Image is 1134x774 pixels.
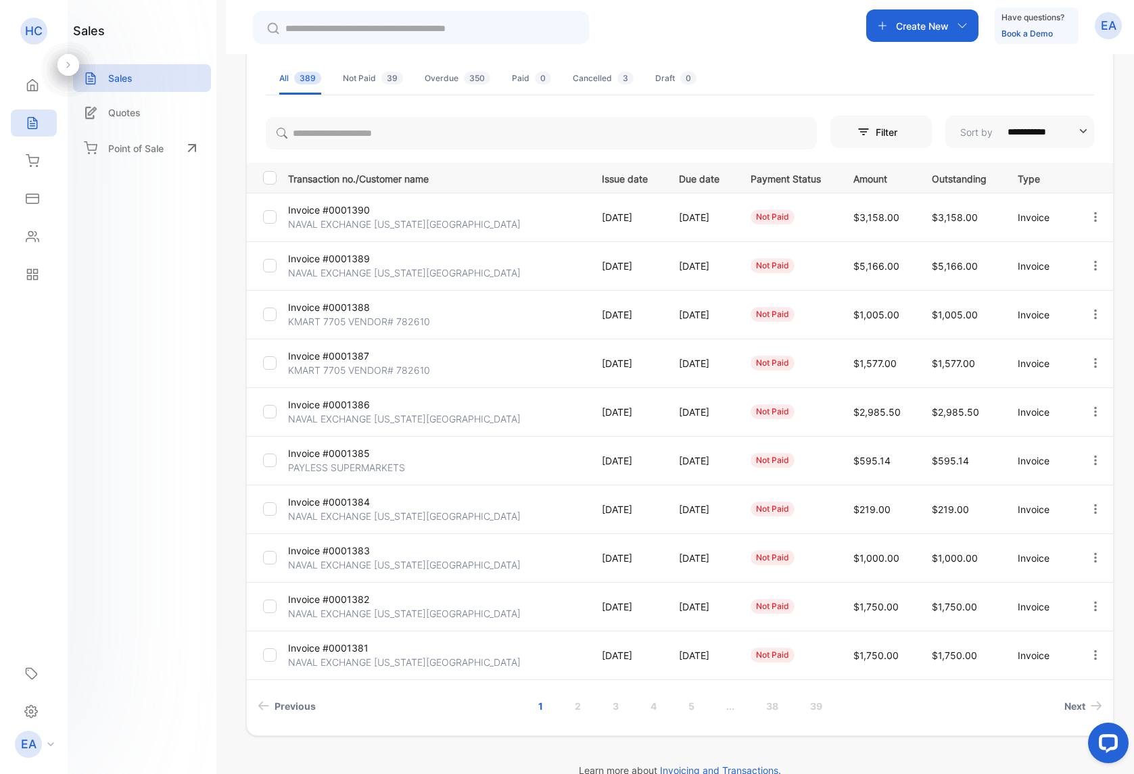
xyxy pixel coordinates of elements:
div: Cancelled [573,72,634,84]
span: $2,985.50 [853,406,901,418]
p: Invoice [1018,259,1061,273]
p: Invoice [1018,648,1061,662]
p: Transaction no./Customer name [288,169,585,186]
span: $1,577.00 [932,358,975,369]
p: Have questions? [1001,11,1064,24]
p: Create New [896,19,949,33]
p: Point of Sale [108,141,164,155]
p: Due date [679,169,723,186]
a: Book a Demo [1001,28,1053,39]
div: Paid [512,72,551,84]
span: Previous [275,699,316,713]
p: Invoice #0001381 [288,641,387,655]
p: [DATE] [602,502,651,516]
p: Payment Status [751,169,826,186]
div: All [279,72,321,84]
p: Invoice #0001385 [288,446,387,460]
p: NAVAL EXCHANGE [US_STATE][GEOGRAPHIC_DATA] [288,606,521,621]
div: not paid [751,502,795,516]
p: [DATE] [602,259,651,273]
ul: Pagination [247,694,1113,719]
div: Draft [655,72,696,84]
span: $3,158.00 [932,212,978,223]
span: $1,577.00 [853,358,897,369]
span: $2,985.50 [932,406,979,418]
span: $219.00 [932,504,969,515]
p: Invoice [1018,210,1061,224]
p: HC [25,22,43,40]
a: Sales [73,64,211,92]
a: Page 39 [794,694,838,719]
p: PAYLESS SUPERMARKETS [288,460,405,475]
div: not paid [751,356,795,370]
a: Previous page [252,694,321,719]
span: $1,750.00 [853,601,899,612]
p: Invoice #0001390 [288,203,387,217]
p: [DATE] [679,210,723,224]
button: Create New [866,9,978,42]
a: Page 2 [559,694,597,719]
span: 39 [381,72,403,84]
p: [DATE] [679,551,723,565]
button: EA [1095,9,1122,42]
p: Invoice #0001388 [288,300,387,314]
div: not paid [751,550,795,565]
p: NAVAL EXCHANGE [US_STATE][GEOGRAPHIC_DATA] [288,558,521,572]
a: Page 5 [672,694,711,719]
a: Jump forward [710,694,751,719]
span: $219.00 [853,504,891,515]
p: Outstanding [932,169,991,186]
span: 350 [464,72,490,84]
iframe: LiveChat chat widget [1077,717,1134,774]
p: EA [1101,17,1116,34]
span: $1,000.00 [932,552,978,564]
p: Type [1018,169,1061,186]
p: [DATE] [679,308,723,322]
p: Invoice #0001384 [288,495,387,509]
p: Invoice [1018,356,1061,370]
p: Quotes [108,105,141,120]
span: $595.14 [932,455,969,466]
span: 0 [535,72,551,84]
p: Invoice [1018,551,1061,565]
span: $1,750.00 [853,650,899,661]
div: not paid [751,258,795,273]
span: $5,166.00 [853,260,899,272]
p: Sales [108,71,133,85]
p: [DATE] [679,454,723,468]
p: [DATE] [679,356,723,370]
div: Not Paid [343,72,403,84]
div: not paid [751,307,795,322]
p: Invoice [1018,454,1061,468]
p: Invoice [1018,405,1061,419]
a: Next page [1059,694,1108,719]
p: NAVAL EXCHANGE [US_STATE][GEOGRAPHIC_DATA] [288,509,521,523]
p: NAVAL EXCHANGE [US_STATE][GEOGRAPHIC_DATA] [288,412,521,426]
p: Sort by [960,125,993,139]
p: NAVAL EXCHANGE [US_STATE][GEOGRAPHIC_DATA] [288,655,521,669]
div: not paid [751,648,795,662]
p: [DATE] [602,210,651,224]
p: Amount [853,169,904,186]
a: Point of Sale [73,133,211,163]
p: Invoice [1018,308,1061,322]
h1: sales [73,22,105,40]
p: [DATE] [602,600,651,614]
p: [DATE] [602,405,651,419]
span: $595.14 [853,455,891,466]
span: 0 [680,72,696,84]
p: [DATE] [679,259,723,273]
p: [DATE] [602,551,651,565]
p: [DATE] [679,405,723,419]
div: not paid [751,404,795,419]
span: $1,750.00 [932,650,977,661]
span: 3 [617,72,634,84]
p: NAVAL EXCHANGE [US_STATE][GEOGRAPHIC_DATA] [288,266,521,280]
div: Overdue [425,72,490,84]
p: Invoice #0001389 [288,251,387,266]
p: Invoice #0001383 [288,543,387,558]
a: Page 38 [750,694,795,719]
p: Invoice #0001382 [288,592,387,606]
span: $1,750.00 [932,601,977,612]
p: Invoice [1018,502,1061,516]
